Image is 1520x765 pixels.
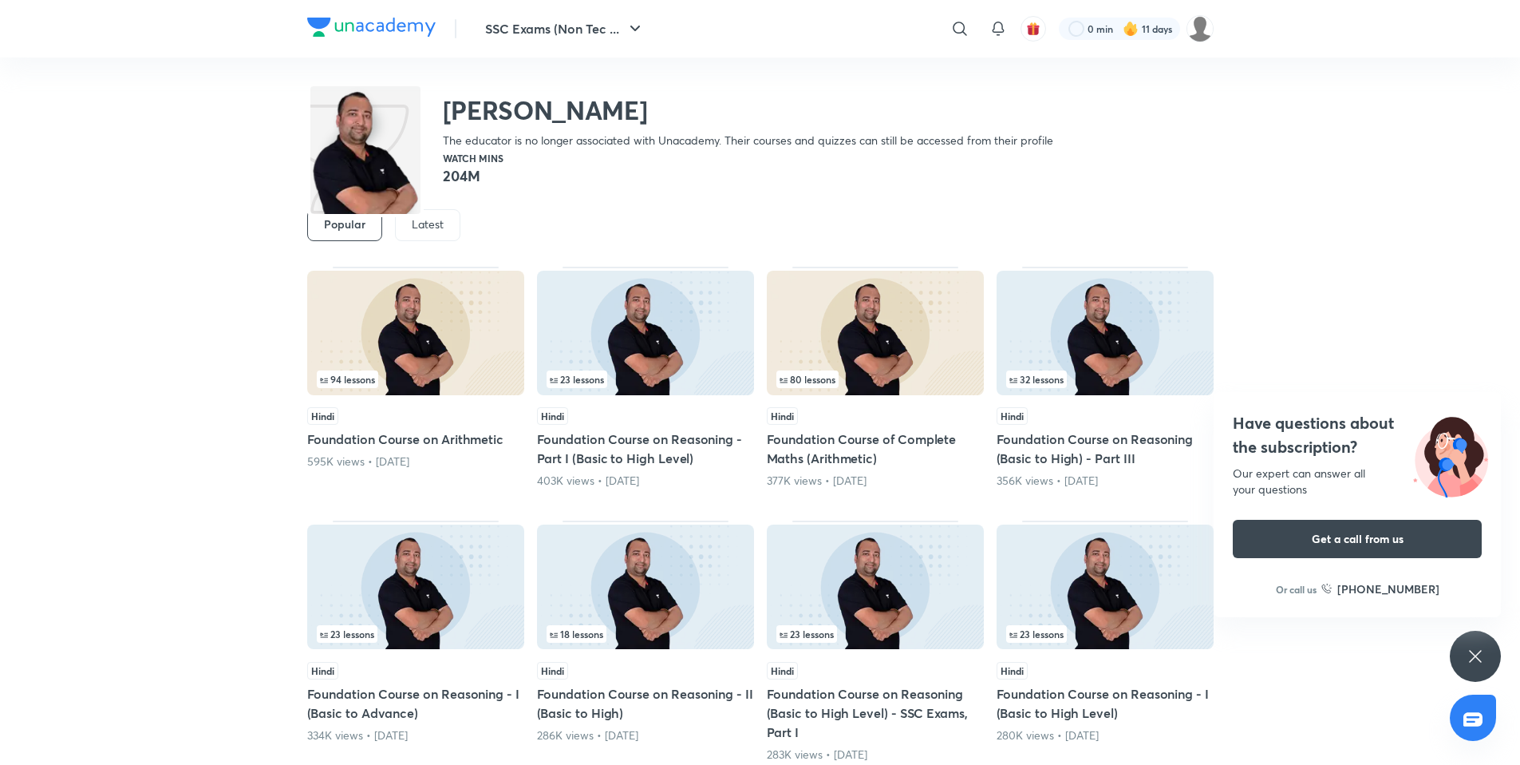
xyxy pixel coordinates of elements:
[537,407,568,425] span: Hindi
[317,625,515,643] div: infosection
[547,625,744,643] div: infosection
[307,430,524,449] h5: Foundation Course on Arithmetic
[767,271,984,395] img: Thumbnail
[1009,629,1064,639] span: 23 lessons
[997,473,1214,489] div: 356K views • 2 years ago
[307,271,524,395] img: Thumbnail
[307,525,524,649] img: Thumbnail
[307,407,338,425] span: Hindi
[317,371,515,388] div: left
[307,18,436,37] img: Company Logo
[547,371,744,388] div: infosection
[767,430,984,468] h5: Foundation Course of Complete Maths (Arithmetic)
[1009,375,1064,384] span: 32 lessons
[767,662,798,680] span: Hindi
[997,521,1214,762] div: Foundation Course on Reasoning - I (Basic to High Level)
[443,133,1053,149] p: The educator is no longer associated with Unacademy. Their courses and quizzes can still be acces...
[537,267,754,489] div: Foundation Course on Reasoning - Part I (Basic to High Level)
[1186,15,1214,42] img: Ajeet Kumar
[443,153,503,163] p: Watch mins
[767,267,984,489] div: Foundation Course of Complete Maths (Arithmetic)
[412,218,444,231] p: Latest
[307,267,524,489] div: Foundation Course on Arithmetic
[550,375,604,384] span: 23 lessons
[767,407,798,425] span: Hindi
[1400,411,1501,497] img: ttu_illustration_new.svg
[537,473,754,489] div: 403K views • 3 years ago
[997,684,1214,723] h5: Foundation Course on Reasoning - I (Basic to High Level)
[997,407,1028,425] span: Hindi
[1006,625,1204,643] div: infocontainer
[780,375,835,384] span: 80 lessons
[1276,582,1317,597] p: Or call us
[547,625,744,643] div: left
[307,662,338,680] span: Hindi
[997,727,1214,743] div: 280K views • 2 years ago
[1321,581,1439,597] a: [PHONE_NUMBER]
[767,525,984,649] img: Thumbnail
[443,94,1053,126] h2: [PERSON_NAME]
[317,625,515,643] div: infocontainer
[1337,581,1439,597] h6: [PHONE_NUMBER]
[1006,371,1204,388] div: infocontainer
[997,525,1214,649] img: Thumbnail
[1123,21,1139,37] img: streak
[1233,520,1482,558] button: Get a call from us
[767,747,984,763] div: 283K views • 2 years ago
[776,625,974,643] div: left
[307,684,524,723] h5: Foundation Course on Reasoning - I (Basic to Advance)
[767,684,984,742] h5: Foundation Course on Reasoning (Basic to High Level) - SSC Exams, Part I
[997,267,1214,489] div: Foundation Course on Reasoning (Basic to High) - Part III
[317,371,515,388] div: infosection
[324,218,365,231] h6: Popular
[767,473,984,489] div: 377K views • 4 years ago
[1006,625,1204,643] div: infosection
[317,625,515,643] div: left
[307,18,436,41] a: Company Logo
[307,521,524,762] div: Foundation Course on Reasoning - I (Basic to Advance)
[550,629,603,639] span: 18 lessons
[320,629,374,639] span: 23 lessons
[537,727,754,743] div: 286K views • 3 years ago
[537,271,754,395] img: Thumbnail
[997,271,1214,395] img: Thumbnail
[537,662,568,680] span: Hindi
[320,375,375,384] span: 94 lessons
[997,662,1028,680] span: Hindi
[997,430,1214,468] h5: Foundation Course on Reasoning (Basic to High) - Part III
[443,166,503,185] p: 204M
[307,727,524,743] div: 334K views • 3 years ago
[1233,466,1482,497] div: Our expert can answer all your questions
[317,371,515,388] div: infocontainer
[547,371,744,388] div: left
[537,684,754,723] h5: Foundation Course on Reasoning - II (Basic to High)
[307,454,524,470] div: 595K views • 3 years ago
[1021,16,1046,42] button: avatar
[1026,22,1040,36] img: avatar
[776,371,974,388] div: infosection
[547,625,744,643] div: infocontainer
[547,371,744,388] div: infocontainer
[776,625,974,643] div: infocontainer
[476,13,654,45] button: SSC Exams (Non Tec ...
[1006,371,1204,388] div: infosection
[1233,411,1482,459] h4: Have questions about the subscription?
[776,371,974,388] div: infocontainer
[776,625,974,643] div: infosection
[767,521,984,762] div: Foundation Course on Reasoning (Basic to High Level) - SSC Exams, Part I
[1006,371,1204,388] div: left
[1006,625,1204,643] div: left
[776,371,974,388] div: left
[537,430,754,468] h5: Foundation Course on Reasoning - Part I (Basic to High Level)
[537,521,754,762] div: Foundation Course on Reasoning - II (Basic to High)
[537,525,754,649] img: Thumbnail
[310,89,420,258] img: class
[780,629,834,639] span: 23 lessons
